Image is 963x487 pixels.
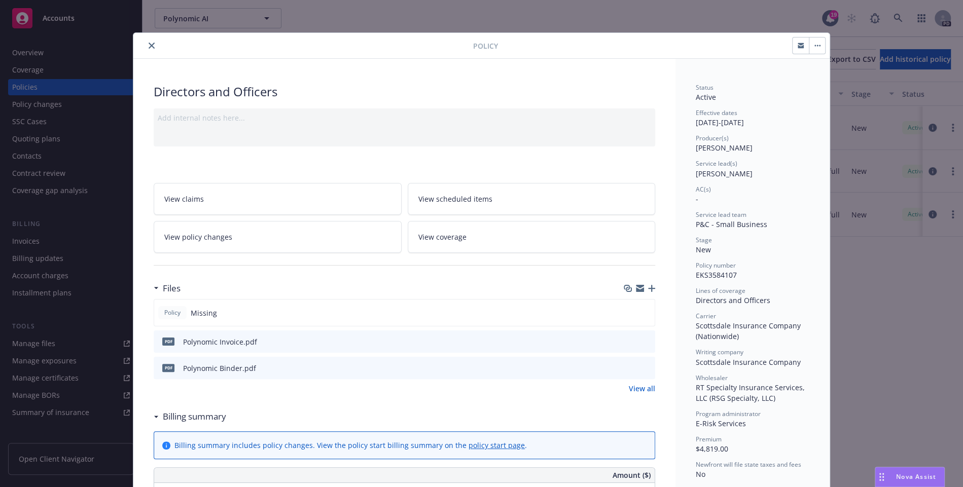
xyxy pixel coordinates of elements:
[696,210,746,219] span: Service lead team
[183,336,257,347] div: Polynomic Invoice.pdf
[163,410,226,423] h3: Billing summary
[696,159,737,168] span: Service lead(s)
[154,83,655,100] div: Directors and Officers
[696,143,753,153] span: [PERSON_NAME]
[696,383,807,403] span: RT Specialty Insurance Services, LLC (RSG Specialty, LLC)
[696,409,761,418] span: Program administrator
[696,108,809,128] div: [DATE] - [DATE]
[696,270,737,280] span: EKS3584107
[696,295,770,305] span: Directors and Officers
[696,419,746,428] span: E-Risk Services
[162,338,174,345] span: pdf
[469,440,525,450] a: policy start page
[408,221,656,253] a: View coverage
[696,373,728,382] span: Wholesaler
[696,185,711,194] span: AC(s)
[626,336,634,347] button: download file
[613,470,651,480] span: Amount ($)
[696,312,716,320] span: Carrier
[696,460,801,469] span: Newfront will file state taxes and fees
[162,364,174,371] span: pdf
[191,308,217,318] span: Missing
[418,194,492,204] span: View scheduled items
[696,134,729,142] span: Producer(s)
[696,286,745,295] span: Lines of coverage
[174,440,527,451] div: Billing summary includes policy changes. View the policy start billing summary on the .
[875,467,945,487] button: Nova Assist
[154,282,181,295] div: Files
[696,321,803,341] span: Scottsdale Insurance Company (Nationwide)
[418,232,467,242] span: View coverage
[626,363,634,373] button: download file
[696,83,714,92] span: Status
[164,194,204,204] span: View claims
[629,383,655,394] a: View all
[696,444,728,454] span: $4,819.00
[154,410,226,423] div: Billing summary
[696,169,753,178] span: [PERSON_NAME]
[696,357,801,367] span: Scottsdale Insurance Company
[696,236,712,244] span: Stage
[696,92,716,102] span: Active
[408,183,656,215] a: View scheduled items
[642,336,651,347] button: preview file
[146,40,158,52] button: close
[164,232,232,242] span: View policy changes
[896,472,936,481] span: Nova Assist
[875,467,888,486] div: Drag to move
[642,363,651,373] button: preview file
[696,261,736,270] span: Policy number
[473,41,498,51] span: Policy
[696,348,743,356] span: Writing company
[696,194,698,204] span: -
[158,113,651,123] div: Add internal notes here...
[154,221,402,253] a: View policy changes
[696,469,705,479] span: No
[696,108,737,117] span: Effective dates
[154,183,402,215] a: View claims
[696,219,767,229] span: P&C - Small Business
[183,363,256,373] div: Polynomic Binder.pdf
[162,308,183,317] span: Policy
[696,245,711,254] span: New
[163,282,181,295] h3: Files
[696,435,722,443] span: Premium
